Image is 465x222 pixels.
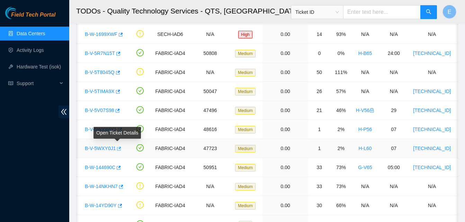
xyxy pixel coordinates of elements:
[330,44,352,63] td: 0%
[235,126,256,133] span: Medium
[136,125,144,132] span: check-circle
[409,177,455,196] td: N/A
[85,108,114,113] a: B-V-5V07S98
[409,63,455,82] td: N/A
[356,108,375,113] a: H-V56lock
[262,63,308,82] td: 0.00
[189,196,232,215] td: N/A
[358,146,372,151] a: H-L60
[136,144,144,151] span: check-circle
[262,44,308,63] td: 0.00
[426,9,431,16] span: search
[85,165,115,170] a: B-W-144690C
[136,163,144,170] span: check-circle
[413,50,451,56] a: [TECHNICAL_ID]
[330,177,352,196] td: 73%
[235,69,256,76] span: Medium
[262,120,308,139] td: 0.00
[378,158,409,177] td: 05:00
[378,63,409,82] td: N/A
[378,82,409,101] td: N/A
[330,139,352,158] td: 2%
[409,25,455,44] td: N/A
[189,120,232,139] td: 48616
[235,88,256,95] span: Medium
[189,25,232,44] td: N/A
[330,63,352,82] td: 111%
[413,89,451,94] a: [TECHNICAL_ID]
[11,12,55,18] span: Field Tech Portal
[308,63,330,82] td: 50
[369,108,374,113] span: lock
[352,63,378,82] td: N/A
[358,165,372,170] a: G-V65
[93,127,141,139] div: Open Ticket Details
[352,196,378,215] td: N/A
[85,31,117,37] a: B-W-1699XWF
[151,177,189,196] td: FABRIC-IAD4
[189,82,232,101] td: 50047
[85,146,116,151] a: B-V-5WXY0J1
[189,63,232,82] td: N/A
[151,63,189,82] td: FABRIC-IAD4
[413,108,451,113] a: [TECHNICAL_ID]
[442,5,456,19] button: E
[420,5,437,19] button: search
[151,196,189,215] td: FABRIC-IAD4
[308,44,330,63] td: 0
[378,177,409,196] td: N/A
[85,89,115,94] a: B-V-5TIMA9X
[235,145,256,152] span: Medium
[262,158,308,177] td: 0.00
[378,120,409,139] td: 07
[151,120,189,139] td: FABRIC-IAD4
[295,7,339,17] span: Ticket ID
[151,101,189,120] td: FABRIC-IAD4
[136,49,144,56] span: check-circle
[189,139,232,158] td: 47723
[358,127,372,132] a: H-P56
[308,101,330,120] td: 21
[262,101,308,120] td: 0.00
[189,158,232,177] td: 50951
[235,50,256,57] span: Medium
[262,177,308,196] td: 0.00
[85,70,115,75] a: B-V-5T8045Q
[352,25,378,44] td: N/A
[262,82,308,101] td: 0.00
[85,50,115,56] a: B-V-5R7N15T
[85,203,117,208] a: B-W-14YD90Y
[308,82,330,101] td: 26
[262,25,308,44] td: 0.00
[189,101,232,120] td: 47496
[59,105,69,118] span: double-left
[136,87,144,94] span: check-circle
[308,158,330,177] td: 33
[330,25,352,44] td: 93%
[5,7,35,19] img: Akamai Technologies
[17,31,45,36] a: Data Centers
[330,82,352,101] td: 57%
[308,120,330,139] td: 1
[238,31,252,38] span: High
[448,8,451,16] span: E
[308,196,330,215] td: 30
[378,196,409,215] td: N/A
[330,196,352,215] td: 66%
[308,139,330,158] td: 1
[235,107,256,114] span: Medium
[235,202,256,210] span: Medium
[136,68,144,75] span: exclamation-circle
[151,44,189,63] td: FABRIC-IAD4
[136,201,144,209] span: exclamation-circle
[151,139,189,158] td: FABRIC-IAD4
[330,101,352,120] td: 46%
[136,30,144,37] span: exclamation-circle
[8,81,13,86] span: read
[189,44,232,63] td: 50808
[308,25,330,44] td: 14
[352,82,378,101] td: N/A
[343,5,421,19] input: Enter text here...
[413,127,451,132] a: [TECHNICAL_ID]
[85,184,118,189] a: B-W-14NKHN7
